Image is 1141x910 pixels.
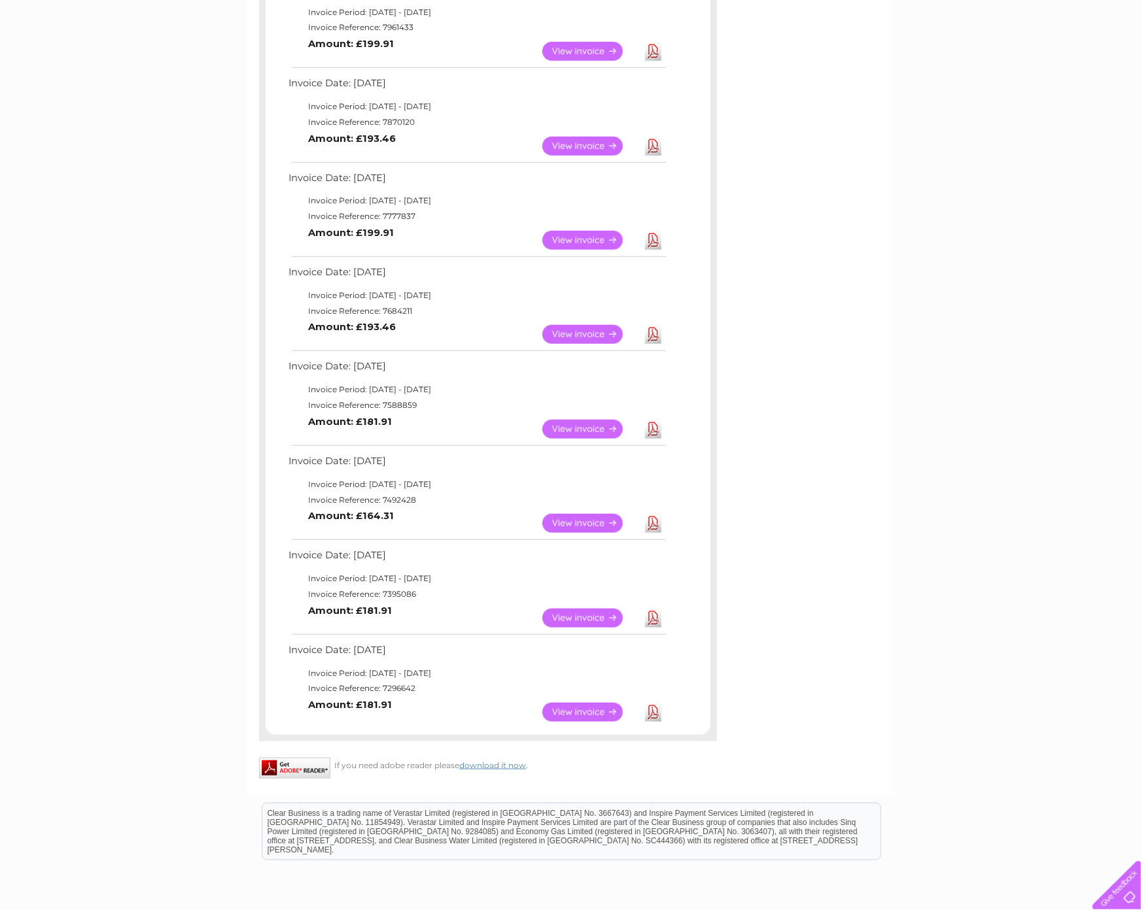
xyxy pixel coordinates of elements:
[645,420,661,439] a: Download
[911,56,936,65] a: Water
[262,7,881,63] div: Clear Business is a trading name of Verastar Limited (registered in [GEOGRAPHIC_DATA] No. 3667643...
[285,114,668,130] td: Invoice Reference: 7870120
[285,382,668,397] td: Invoice Period: [DATE] - [DATE]
[542,703,639,722] a: View
[285,169,668,194] td: Invoice Date: [DATE]
[894,7,985,23] a: 0333 014 3131
[645,703,661,722] a: Download
[285,5,668,20] td: Invoice Period: [DATE] - [DATE]
[542,420,639,439] a: View
[285,641,668,666] td: Invoice Date: [DATE]
[285,397,668,413] td: Invoice Reference: 7588859
[285,20,668,35] td: Invoice Reference: 7961433
[459,760,526,770] a: download it now
[308,321,396,333] b: Amount: £193.46
[645,231,661,250] a: Download
[308,416,392,428] b: Amount: £181.91
[542,325,639,344] a: View
[645,325,661,344] a: Download
[308,510,394,522] b: Amount: £164.31
[285,193,668,209] td: Invoice Period: [DATE] - [DATE]
[980,56,1019,65] a: Telecoms
[542,514,639,533] a: View
[542,137,639,156] a: View
[285,75,668,99] td: Invoice Date: [DATE]
[308,38,394,50] b: Amount: £199.91
[645,514,661,533] a: Download
[259,758,717,770] div: If you need adobe reader please .
[285,571,668,586] td: Invoice Period: [DATE] - [DATE]
[542,42,639,61] a: View
[542,231,639,250] a: View
[308,699,392,711] b: Amount: £181.91
[1054,56,1086,65] a: Contact
[308,605,392,616] b: Amount: £181.91
[308,227,394,239] b: Amount: £199.91
[1098,56,1129,65] a: Log out
[285,452,668,477] td: Invoice Date: [DATE]
[645,42,661,61] a: Download
[285,681,668,696] td: Invoice Reference: 7296642
[285,492,668,508] td: Invoice Reference: 7492428
[645,609,661,628] a: Download
[285,288,668,303] td: Invoice Period: [DATE] - [DATE]
[285,303,668,319] td: Invoice Reference: 7684211
[285,99,668,114] td: Invoice Period: [DATE] - [DATE]
[285,209,668,224] td: Invoice Reference: 7777837
[542,609,639,628] a: View
[645,137,661,156] a: Download
[285,477,668,492] td: Invoice Period: [DATE] - [DATE]
[285,358,668,382] td: Invoice Date: [DATE]
[1027,56,1046,65] a: Blog
[943,56,972,65] a: Energy
[285,586,668,602] td: Invoice Reference: 7395086
[40,34,107,74] img: logo.png
[308,133,396,144] b: Amount: £193.46
[285,666,668,681] td: Invoice Period: [DATE] - [DATE]
[285,547,668,571] td: Invoice Date: [DATE]
[285,263,668,288] td: Invoice Date: [DATE]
